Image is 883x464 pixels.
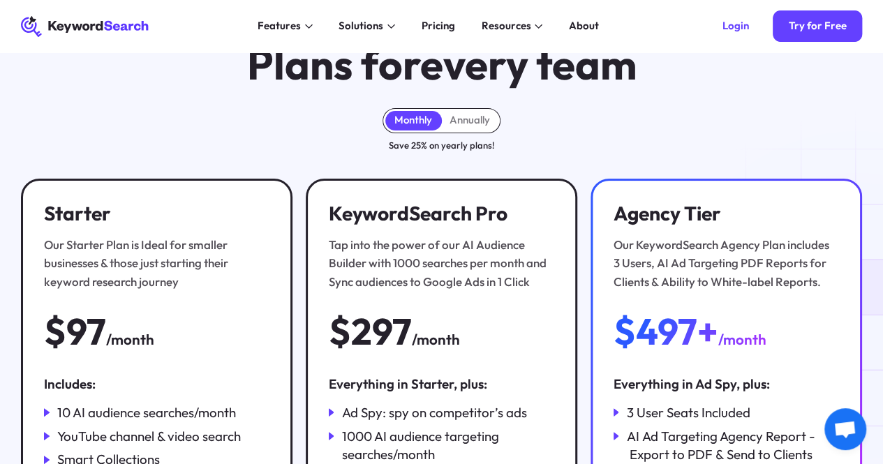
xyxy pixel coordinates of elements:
[44,236,265,291] div: Our Starter Plan is Ideal for smaller businesses & those just starting their keyword research jou...
[258,18,301,34] div: Features
[481,18,530,34] div: Resources
[614,375,839,393] div: Everything in Ad Spy, plus:
[614,236,834,291] div: Our KeywordSearch Agency Plan includes 3 Users, AI Ad Targeting PDF Reports for Clients & Ability...
[329,236,549,291] div: Tap into the power of our AI Audience Builder with 1000 searches per month and Sync audiences to ...
[707,10,765,42] a: Login
[614,202,834,225] h3: Agency Tier
[561,16,607,37] a: About
[57,403,236,421] div: 10 AI audience searches/month
[412,328,460,350] div: /month
[389,138,494,153] div: Save 25% on yearly plans!
[718,328,766,350] div: /month
[57,427,241,445] div: YouTube channel & video search
[614,312,718,351] div: $497+
[824,408,866,450] div: Open chat
[246,43,636,87] h1: Plans for
[627,427,839,464] div: AI Ad Targeting Agency Report - Export to PDF & Send to Clients
[420,38,636,91] span: every team
[788,20,846,33] div: Try for Free
[342,403,527,421] div: Ad Spy: spy on competitor’s ads
[722,20,749,33] div: Login
[342,427,554,464] div: 1000 AI audience targeting searches/month
[394,114,432,127] div: Monthly
[422,18,455,34] div: Pricing
[329,375,554,393] div: Everything in Starter, plus:
[44,375,269,393] div: Includes:
[414,16,463,37] a: Pricing
[569,18,599,34] div: About
[450,114,490,127] div: Annually
[44,312,106,351] div: $97
[329,312,412,351] div: $297
[329,202,549,225] h3: KeywordSearch Pro
[44,202,265,225] h3: Starter
[339,18,383,34] div: Solutions
[773,10,862,42] a: Try for Free
[627,403,750,421] div: 3 User Seats Included
[106,328,154,350] div: /month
